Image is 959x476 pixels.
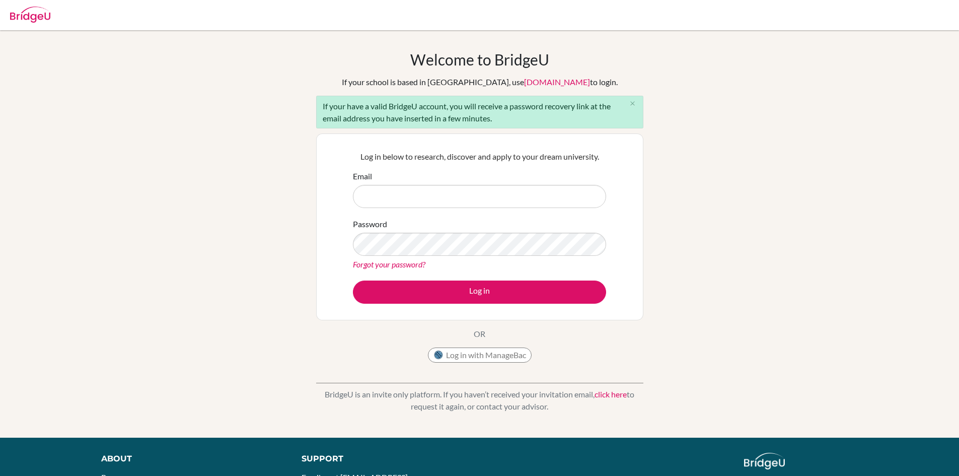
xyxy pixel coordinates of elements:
[629,100,636,107] i: close
[342,76,618,88] div: If your school is based in [GEOGRAPHIC_DATA], use to login.
[10,7,50,23] img: Bridge-U
[524,77,590,87] a: [DOMAIN_NAME]
[410,50,549,69] h1: Welcome to BridgeU
[623,96,643,111] button: Close
[101,453,279,465] div: About
[353,170,372,182] label: Email
[353,151,606,163] p: Log in below to research, discover and apply to your dream university.
[353,281,606,304] button: Log in
[474,328,485,340] p: OR
[744,453,785,469] img: logo_white@2x-f4f0deed5e89b7ecb1c2cc34c3e3d731f90f0f143d5ea2071677605dd97b5244.png
[428,348,532,363] button: Log in with ManageBac
[353,259,425,269] a: Forgot your password?
[353,218,387,230] label: Password
[316,96,643,128] div: If your have a valid BridgeU account, you will receive a password recovery link at the email addr...
[302,453,468,465] div: Support
[595,389,627,399] a: click here
[316,388,643,413] p: BridgeU is an invite only platform. If you haven’t received your invitation email, to request it ...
